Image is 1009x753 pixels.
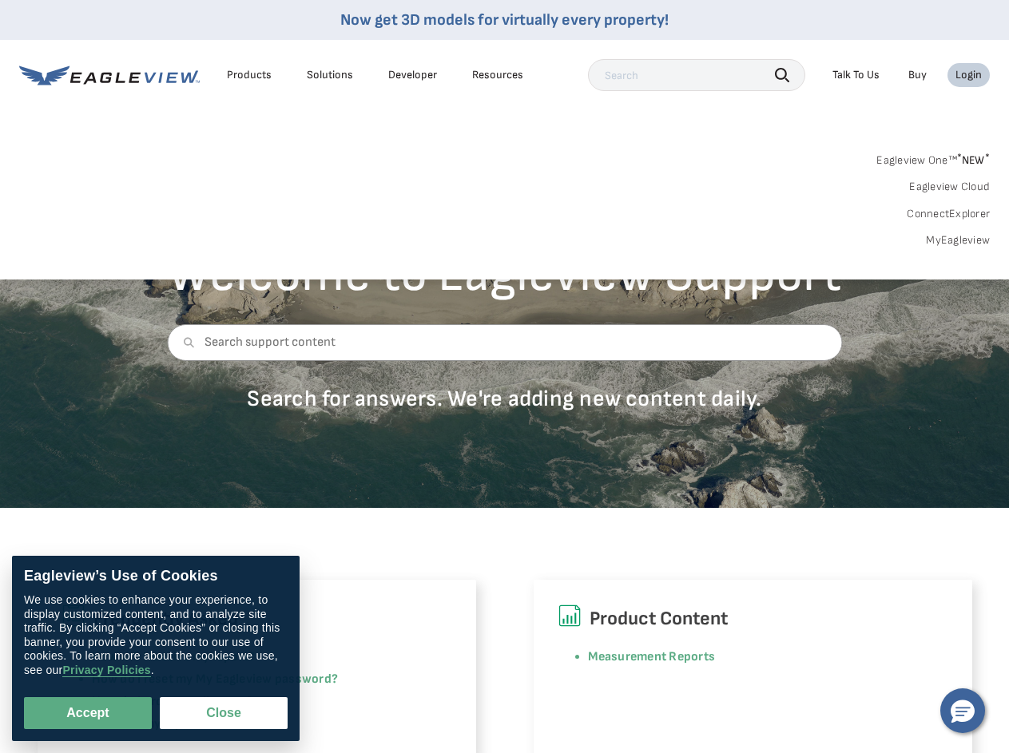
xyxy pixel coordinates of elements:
[588,59,805,91] input: Search
[908,68,927,82] a: Buy
[62,664,150,677] a: Privacy Policies
[909,180,990,194] a: Eagleview Cloud
[24,697,152,729] button: Accept
[388,68,437,82] a: Developer
[832,68,880,82] div: Talk To Us
[926,233,990,248] a: MyEagleview
[558,604,948,634] h6: Product Content
[955,68,982,82] div: Login
[472,68,523,82] div: Resources
[24,568,288,585] div: Eagleview’s Use of Cookies
[957,153,990,167] span: NEW
[160,697,288,729] button: Close
[940,688,985,733] button: Hello, have a question? Let’s chat.
[876,149,990,167] a: Eagleview One™*NEW*
[24,593,288,677] div: We use cookies to enhance your experience, to display customized content, and to analyze site tra...
[167,249,842,300] h2: Welcome to Eagleview Support
[167,324,842,361] input: Search support content
[907,207,990,221] a: ConnectExplorer
[227,68,272,82] div: Products
[588,649,716,664] a: Measurement Reports
[307,68,353,82] div: Solutions
[167,385,842,413] p: Search for answers. We're adding new content daily.
[340,10,669,30] a: Now get 3D models for virtually every property!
